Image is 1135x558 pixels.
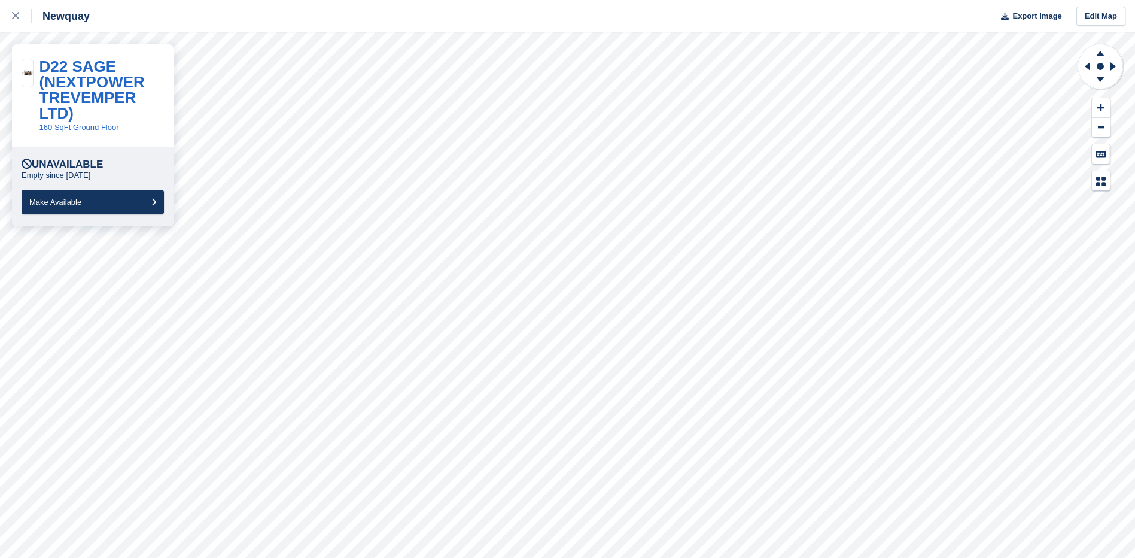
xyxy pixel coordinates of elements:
[22,159,103,171] div: Unavailable
[22,69,33,77] img: 150-sqft-unit.jpg
[22,190,164,214] button: Make Available
[1076,7,1125,26] a: Edit Map
[1012,10,1061,22] span: Export Image
[39,123,119,132] a: 160 SqFt Ground Floor
[29,198,81,207] span: Make Available
[1092,171,1110,191] button: Map Legend
[22,171,90,180] p: Empty since [DATE]
[994,7,1062,26] button: Export Image
[39,57,145,122] a: D22 SAGE (NEXTPOWER TREVEMPER LTD)
[32,9,90,23] div: Newquay
[1092,118,1110,138] button: Zoom Out
[1092,144,1110,164] button: Keyboard Shortcuts
[1092,98,1110,118] button: Zoom In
